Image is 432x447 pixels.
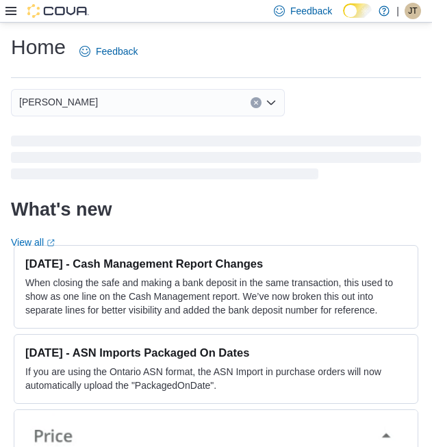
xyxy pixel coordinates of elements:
[19,94,98,110] span: [PERSON_NAME]
[343,3,372,18] input: Dark Mode
[11,199,112,220] h2: What's new
[408,3,417,19] span: JT
[11,34,66,61] h1: Home
[27,4,89,18] img: Cova
[11,237,55,248] a: View allExternal link
[47,239,55,247] svg: External link
[11,138,421,182] span: Loading
[266,97,277,108] button: Open list of options
[74,38,143,65] a: Feedback
[290,4,332,18] span: Feedback
[405,3,421,19] div: Jennifer Tolkacz
[251,97,262,108] button: Clear input
[25,346,407,359] h3: [DATE] - ASN Imports Packaged On Dates
[396,3,399,19] p: |
[25,365,407,392] p: If you are using the Ontario ASN format, the ASN Import in purchase orders will now automatically...
[96,44,138,58] span: Feedback
[25,276,407,317] p: When closing the safe and making a bank deposit in the same transaction, this used to show as one...
[25,257,407,270] h3: [DATE] - Cash Management Report Changes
